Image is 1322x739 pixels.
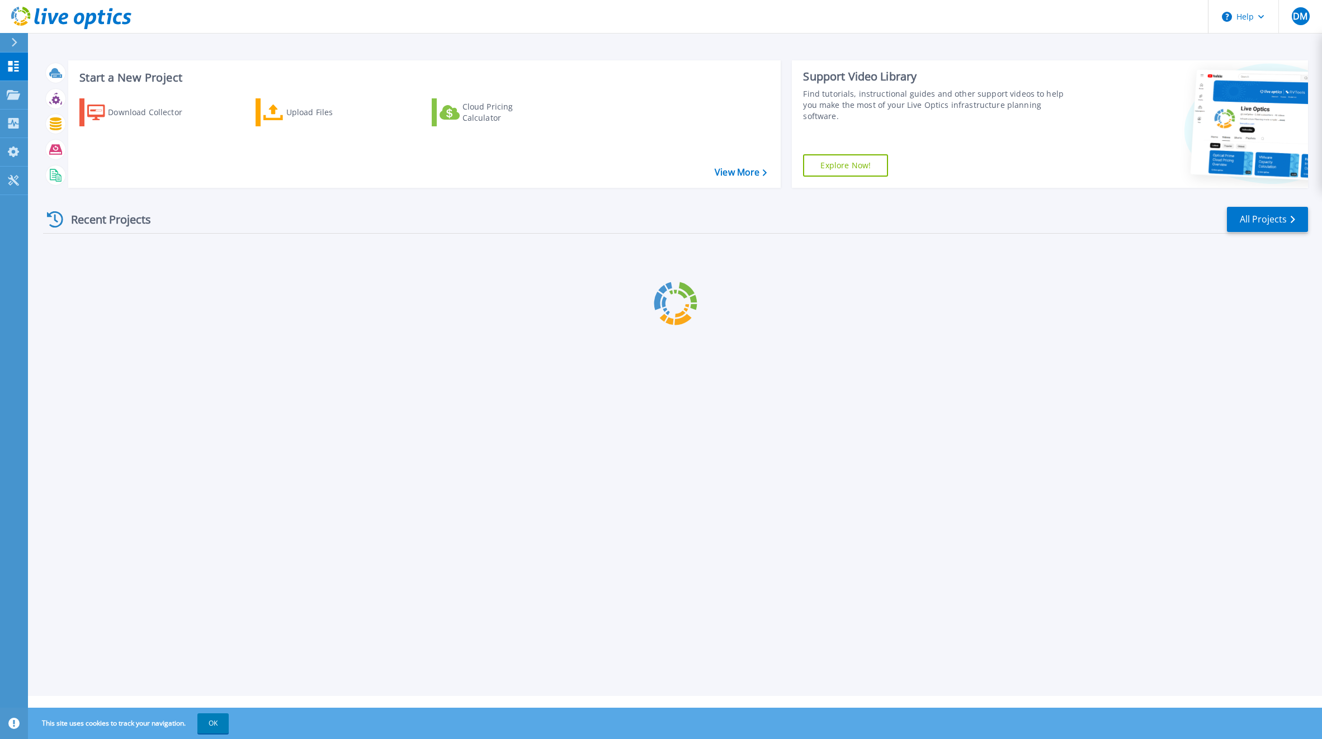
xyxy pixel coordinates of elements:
span: DM [1293,12,1307,21]
div: Support Video Library [803,69,1069,84]
div: Cloud Pricing Calculator [462,101,552,124]
div: Download Collector [108,101,197,124]
a: All Projects [1227,207,1308,232]
a: Upload Files [256,98,380,126]
button: OK [197,713,229,733]
a: Download Collector [79,98,204,126]
a: Explore Now! [803,154,888,177]
h3: Start a New Project [79,72,767,84]
span: This site uses cookies to track your navigation. [31,713,229,733]
a: Cloud Pricing Calculator [432,98,556,126]
div: Recent Projects [43,206,166,233]
div: Find tutorials, instructional guides and other support videos to help you make the most of your L... [803,88,1069,122]
div: Upload Files [286,101,376,124]
a: View More [715,167,767,178]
